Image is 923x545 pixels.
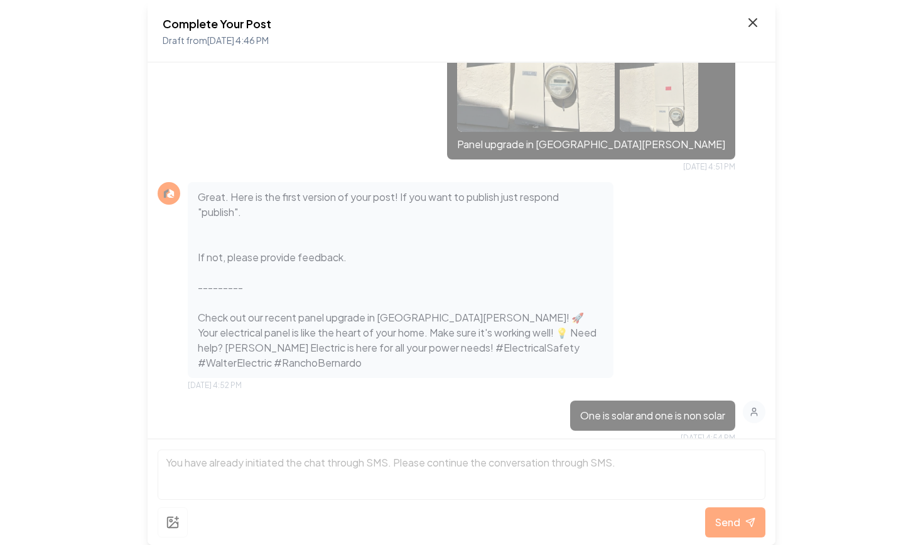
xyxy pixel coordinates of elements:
p: Great. Here is the first version of your post! If you want to publish just respond "publish". If ... [198,190,603,370]
p: One is solar and one is non solar [580,408,725,423]
span: [DATE] 4:51 PM [683,162,735,172]
span: [DATE] 4:54 PM [681,433,735,443]
span: Draft from [DATE] 4:46 PM [163,35,269,46]
img: Rebolt Logo [161,186,176,201]
p: Panel upgrade in [GEOGRAPHIC_DATA][PERSON_NAME] [457,137,725,152]
span: [DATE] 4:52 PM [188,380,242,391]
h2: Complete Your Post [163,15,271,33]
img: uploaded image [620,40,698,166]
